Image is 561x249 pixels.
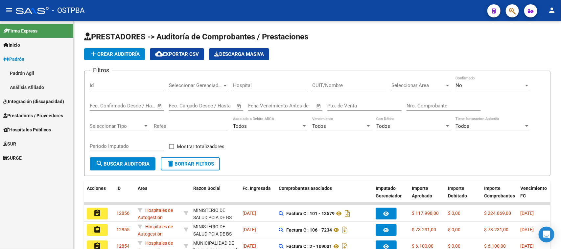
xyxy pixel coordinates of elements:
[391,82,445,88] span: Seleccionar Area
[116,227,129,232] span: 12855
[135,181,181,210] datatable-header-cell: Area
[122,103,154,109] input: Fecha fin
[96,161,150,167] span: Buscar Auditoria
[243,186,271,191] span: Fc. Ingresada
[456,123,469,129] span: Todos
[412,227,436,232] span: $ 73.231,00
[193,223,237,237] div: - 30626983398
[286,227,332,233] strong: Factura C : 106 - 7234
[193,207,237,229] div: MINISTERIO DE SALUD PCIA DE BS AS
[138,208,173,220] span: Hospitales de Autogestión
[193,207,237,220] div: - 30626983398
[96,160,104,168] mat-icon: search
[3,41,20,49] span: Inicio
[84,181,114,210] datatable-header-cell: Acciones
[3,98,64,105] span: Integración (discapacidad)
[89,51,140,57] span: Crear Auditoría
[3,112,63,119] span: Prestadores / Proveedores
[90,123,143,129] span: Seleccionar Tipo
[286,211,335,216] strong: Factura C : 101 - 13579
[448,186,467,198] span: Importe Debitado
[520,211,534,216] span: [DATE]
[315,102,323,110] button: Open calendar
[156,102,164,110] button: Open calendar
[193,186,221,191] span: Razon Social
[155,50,163,58] mat-icon: cloud_download
[116,243,129,249] span: 12854
[412,243,433,249] span: $ 6.100,00
[412,186,432,198] span: Importe Aprobado
[138,224,173,237] span: Hospitales de Autogestión
[343,208,352,219] i: Descargar documento
[518,181,554,210] datatable-header-cell: Vencimiento FC
[376,123,390,129] span: Todos
[243,243,256,249] span: [DATE]
[93,209,101,217] mat-icon: assignment
[286,244,332,249] strong: Factura C : 2 - 109031
[209,48,269,60] button: Descarga Masiva
[90,157,155,170] button: Buscar Auditoria
[214,51,264,57] span: Descarga Masiva
[376,186,402,198] span: Imputado Gerenciador
[243,227,256,232] span: [DATE]
[3,140,16,147] span: SUR
[161,157,220,170] button: Borrar Filtros
[177,143,224,150] span: Mostrar totalizadores
[93,226,101,234] mat-icon: assignment
[84,48,145,60] button: Crear Auditoría
[3,154,22,162] span: SURGE
[409,181,445,210] datatable-header-cell: Importe Aprobado
[84,32,308,41] span: PRESTADORES -> Auditoría de Comprobantes / Prestaciones
[3,27,37,34] span: Firma Express
[90,66,112,75] h3: Filtros
[484,243,506,249] span: $ 6.100,00
[89,50,97,58] mat-icon: add
[279,186,332,191] span: Comprobantes asociados
[167,161,214,167] span: Borrar Filtros
[373,181,409,210] datatable-header-cell: Imputado Gerenciador
[456,82,462,88] span: No
[481,181,518,210] datatable-header-cell: Importe Comprobantes
[87,186,106,191] span: Acciones
[5,6,13,14] mat-icon: menu
[520,186,547,198] span: Vencimiento FC
[233,123,247,129] span: Todos
[539,227,554,242] div: Open Intercom Messenger
[169,82,222,88] span: Seleccionar Gerenciador
[235,102,243,110] button: Open calendar
[312,123,326,129] span: Todos
[448,211,460,216] span: $ 0,00
[3,56,24,63] span: Padrón
[484,186,515,198] span: Importe Comprobantes
[209,48,269,60] app-download-masive: Descarga masiva de comprobantes (adjuntos)
[484,227,508,232] span: $ 73.231,00
[243,211,256,216] span: [DATE]
[240,181,276,210] datatable-header-cell: Fc. Ingresada
[193,223,237,245] div: MINISTERIO DE SALUD PCIA DE BS AS
[445,181,481,210] datatable-header-cell: Importe Debitado
[548,6,556,14] mat-icon: person
[3,126,51,133] span: Hospitales Públicos
[116,211,129,216] span: 12856
[201,103,233,109] input: Fecha fin
[138,186,148,191] span: Area
[52,3,84,18] span: - OSTPBA
[167,160,175,168] mat-icon: delete
[169,103,196,109] input: Fecha inicio
[484,211,511,216] span: $ 224.869,00
[412,211,439,216] span: $ 117.998,00
[520,243,534,249] span: [DATE]
[276,181,373,210] datatable-header-cell: Comprobantes asociados
[150,48,204,60] button: Exportar CSV
[114,181,135,210] datatable-header-cell: ID
[448,227,460,232] span: $ 0,00
[90,103,116,109] input: Fecha inicio
[155,51,199,57] span: Exportar CSV
[191,181,240,210] datatable-header-cell: Razon Social
[116,186,121,191] span: ID
[448,243,460,249] span: $ 0,00
[340,225,349,235] i: Descargar documento
[520,227,534,232] span: [DATE]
